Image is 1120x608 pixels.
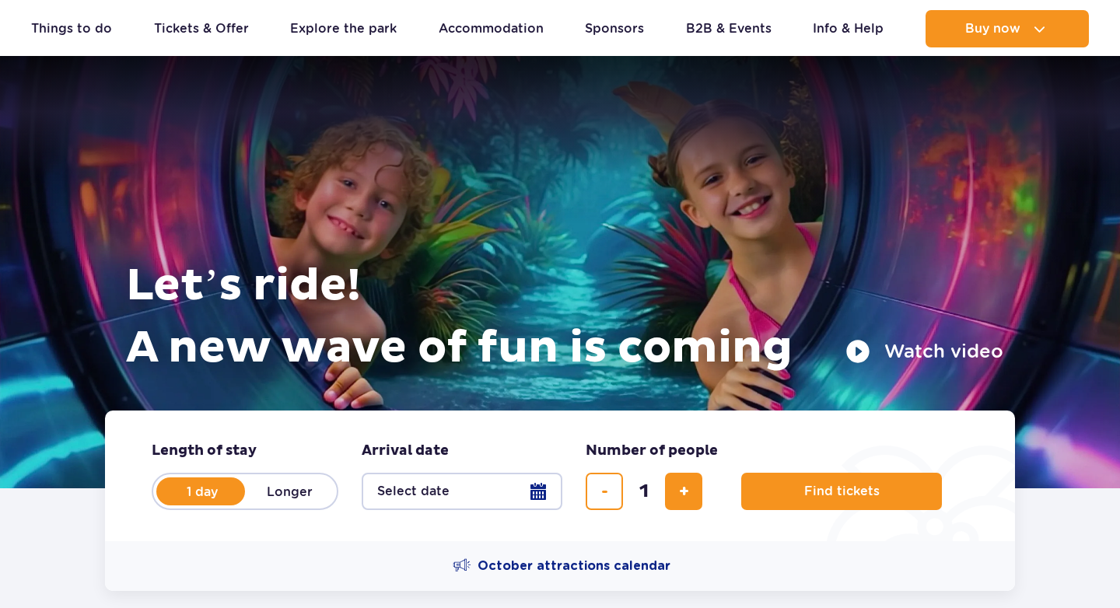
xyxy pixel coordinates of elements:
a: Info & Help [813,10,884,47]
button: remove ticket [586,473,623,510]
button: Select date [362,473,562,510]
a: Tickets & Offer [154,10,249,47]
input: number of tickets [625,473,663,510]
a: Accommodation [439,10,544,47]
button: Watch video [845,339,1003,364]
span: Buy now [965,22,1020,36]
a: Things to do [31,10,112,47]
label: Longer [245,475,334,508]
label: 1 day [158,475,247,508]
button: add ticket [665,473,702,510]
a: October attractions calendar [453,557,670,575]
button: Find tickets [741,473,942,510]
span: Find tickets [804,484,880,498]
button: Buy now [926,10,1089,47]
a: Explore the park [290,10,397,47]
a: B2B & Events [686,10,772,47]
a: Sponsors [585,10,644,47]
span: Arrival date [362,442,449,460]
form: Planning your visit to Park of Poland [105,411,1015,541]
span: Number of people [586,442,718,460]
span: Length of stay [152,442,257,460]
h1: Let’s ride! A new wave of fun is coming [126,255,1003,379]
span: October attractions calendar [478,557,670,575]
